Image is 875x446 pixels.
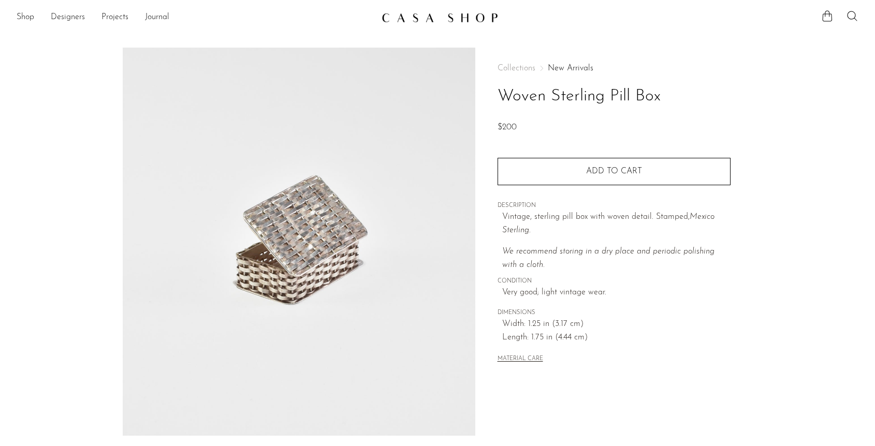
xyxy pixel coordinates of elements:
span: Add to cart [586,167,642,175]
a: Projects [101,11,128,24]
span: Width: 1.25 in (3.17 cm) [502,318,731,331]
img: Woven Sterling Pill Box [123,48,475,436]
i: We recommend storing in a dry place and periodic polishing with a cloth. [502,247,714,269]
span: DESCRIPTION [498,201,731,211]
h1: Woven Sterling Pill Box [498,83,731,110]
ul: NEW HEADER MENU [17,9,373,26]
nav: Breadcrumbs [498,64,731,72]
span: $200 [498,123,517,131]
span: DIMENSIONS [498,308,731,318]
em: Mexico Sterling [502,213,714,234]
button: Add to cart [498,158,731,185]
a: Designers [51,11,85,24]
button: MATERIAL CARE [498,355,543,363]
a: Journal [145,11,169,24]
span: CONDITION [498,277,731,286]
span: Very good; light vintage wear. [502,286,731,300]
span: Length: 1.75 in (4.44 cm) [502,331,731,345]
p: Vintage, sterling pill box with woven detail. Stamped, . [502,211,731,237]
nav: Desktop navigation [17,9,373,26]
a: New Arrivals [548,64,593,72]
span: Collections [498,64,535,72]
a: Shop [17,11,34,24]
